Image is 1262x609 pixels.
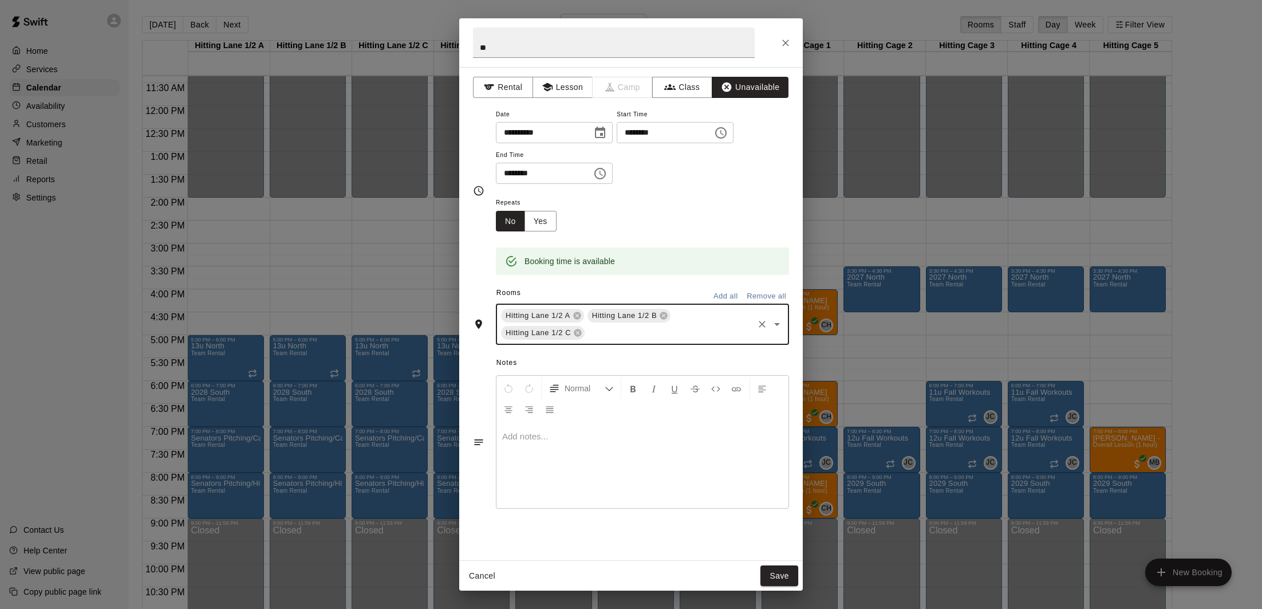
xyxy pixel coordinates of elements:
button: Format Underline [665,378,684,399]
button: Unavailable [712,77,788,98]
span: Repeats [496,195,566,211]
button: Cancel [464,565,500,587]
button: Choose time, selected time is 3:00 PM [709,121,732,144]
button: Lesson [533,77,593,98]
span: Normal [565,383,605,394]
span: Rooms [496,289,521,297]
svg: Rooms [473,319,484,330]
button: Remove all [744,288,789,305]
div: Hitting Lane 1/2 A [501,309,584,323]
span: End Time [496,148,613,163]
button: Formatting Options [544,378,618,399]
span: Date [496,107,613,123]
button: Redo [519,378,539,399]
button: Format Bold [624,378,643,399]
button: Add all [707,288,744,305]
button: Format Strikethrough [685,378,705,399]
button: Choose time, selected time is 5:00 PM [589,162,612,185]
svg: Timing [473,185,484,197]
button: Save [760,565,798,587]
button: Open [769,316,785,332]
button: Rental [473,77,533,98]
span: Camps can only be created in the Services page [593,77,653,98]
button: Undo [499,378,518,399]
button: Left Align [752,378,772,399]
button: Choose date, selected date is Oct 15, 2025 [589,121,612,144]
button: Close [775,33,796,53]
span: Hitting Lane 1/2 B [587,310,661,321]
button: Insert Code [706,378,725,399]
button: Format Italics [644,378,664,399]
div: Hitting Lane 1/2 B [587,309,671,323]
button: Yes [524,211,557,232]
button: Clear [754,316,770,332]
div: Hitting Lane 1/2 C [501,326,585,340]
button: Center Align [499,399,518,419]
div: outlined button group [496,211,557,232]
button: Right Align [519,399,539,419]
svg: Notes [473,437,484,448]
button: Justify Align [540,399,559,419]
span: Start Time [617,107,733,123]
span: Notes [496,354,789,372]
button: No [496,211,525,232]
button: Class [652,77,712,98]
span: Hitting Lane 1/2 C [501,327,575,339]
span: Hitting Lane 1/2 A [501,310,575,321]
div: Booking time is available [524,251,615,272]
button: Insert Link [727,378,746,399]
